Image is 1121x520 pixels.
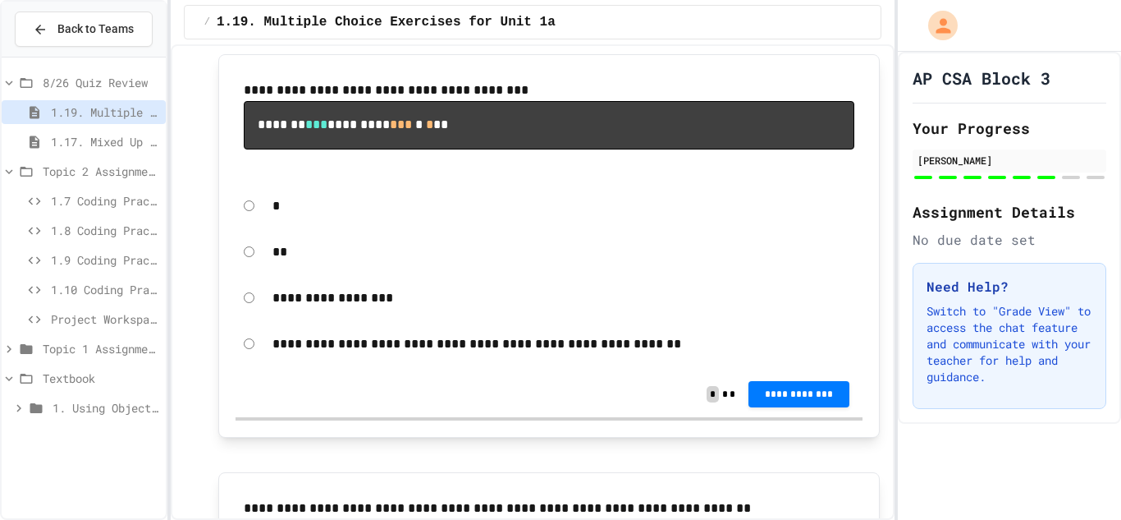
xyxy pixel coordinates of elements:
[913,67,1050,90] h1: AP CSA Block 3
[217,12,634,32] span: 1.19. Multiple Choice Exercises for Unit 1a (1.1-1.6)
[43,370,159,387] span: Textbook
[43,74,159,91] span: 8/26 Quiz Review
[51,192,159,209] span: 1.7 Coding Practice
[911,7,962,44] div: My Account
[43,163,159,180] span: Topic 2 Assignments
[15,12,153,47] button: Back to Teams
[927,303,1092,385] p: Switch to "Grade View" to access the chat feature and communicate with your teacher for help and ...
[57,21,134,38] span: Back to Teams
[913,117,1106,140] h2: Your Progress
[51,222,159,239] span: 1.8 Coding Practice
[927,277,1092,297] h3: Need Help?
[51,251,159,269] span: 1.9 Coding Practice
[51,281,159,298] span: 1.10 Coding Practice
[51,311,159,328] span: Project Workspace
[917,153,1101,168] div: [PERSON_NAME]
[204,16,210,29] span: /
[43,340,159,357] span: Topic 1 Assignments
[913,230,1106,250] div: No due date set
[913,200,1106,223] h2: Assignment Details
[51,133,159,150] span: 1.17. Mixed Up Code Practice 1.1-1.6
[51,104,159,121] span: 1.19. Multiple Choice Exercises for Unit 1a (1.1-1.6)
[53,399,159,416] span: 1. Using Objects and Methods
